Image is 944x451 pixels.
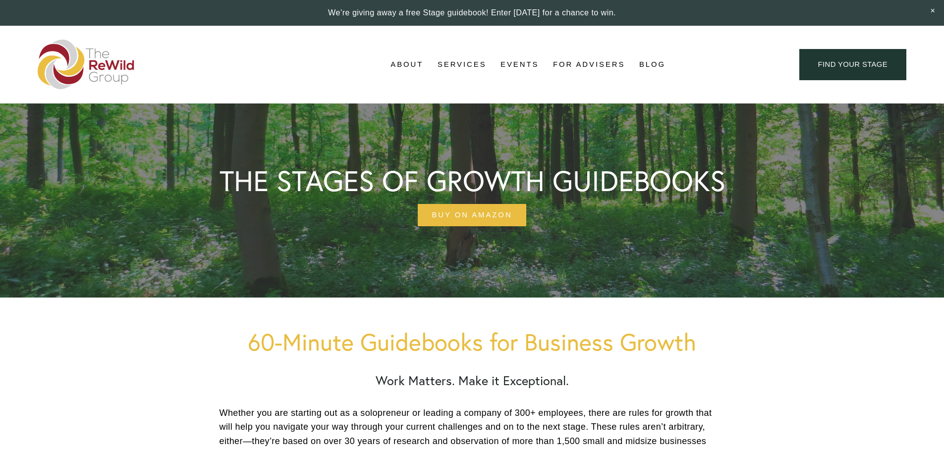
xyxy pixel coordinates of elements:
[553,57,625,72] a: For Advisers
[220,373,725,388] h2: Work Matters. Make it Exceptional.
[799,49,906,80] a: find your stage
[220,167,725,195] h1: THE STAGES OF GROWTH GUIDEBOOKS
[438,57,487,72] a: folder dropdown
[390,58,423,71] span: About
[390,57,423,72] a: folder dropdown
[220,329,725,355] h1: 60-Minute Guidebooks for Business Growth
[438,58,487,71] span: Services
[38,40,135,89] img: The ReWild Group
[639,57,666,72] a: Blog
[500,57,539,72] a: Events
[418,204,527,226] a: BUY ON AMAZON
